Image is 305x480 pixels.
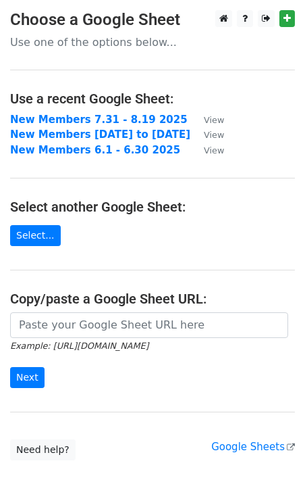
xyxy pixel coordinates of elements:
[204,145,224,155] small: View
[10,291,295,307] h4: Copy/paste a Google Sheet URL:
[10,128,190,141] a: New Members [DATE] to [DATE]
[10,341,148,351] small: Example: [URL][DOMAIN_NAME]
[204,130,224,140] small: View
[10,144,180,156] a: New Members 6.1 - 6.30 2025
[10,199,295,215] h4: Select another Google Sheet:
[10,225,61,246] a: Select...
[10,91,295,107] h4: Use a recent Google Sheet:
[211,441,295,453] a: Google Sheets
[10,114,188,126] a: New Members 7.31 - 8.19 2025
[10,367,45,388] input: Next
[10,10,295,30] h3: Choose a Google Sheet
[204,115,224,125] small: View
[10,312,288,338] input: Paste your Google Sheet URL here
[10,439,76,460] a: Need help?
[190,114,224,126] a: View
[10,35,295,49] p: Use one of the options below...
[238,415,305,480] iframe: Chat Widget
[190,144,224,156] a: View
[190,128,224,141] a: View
